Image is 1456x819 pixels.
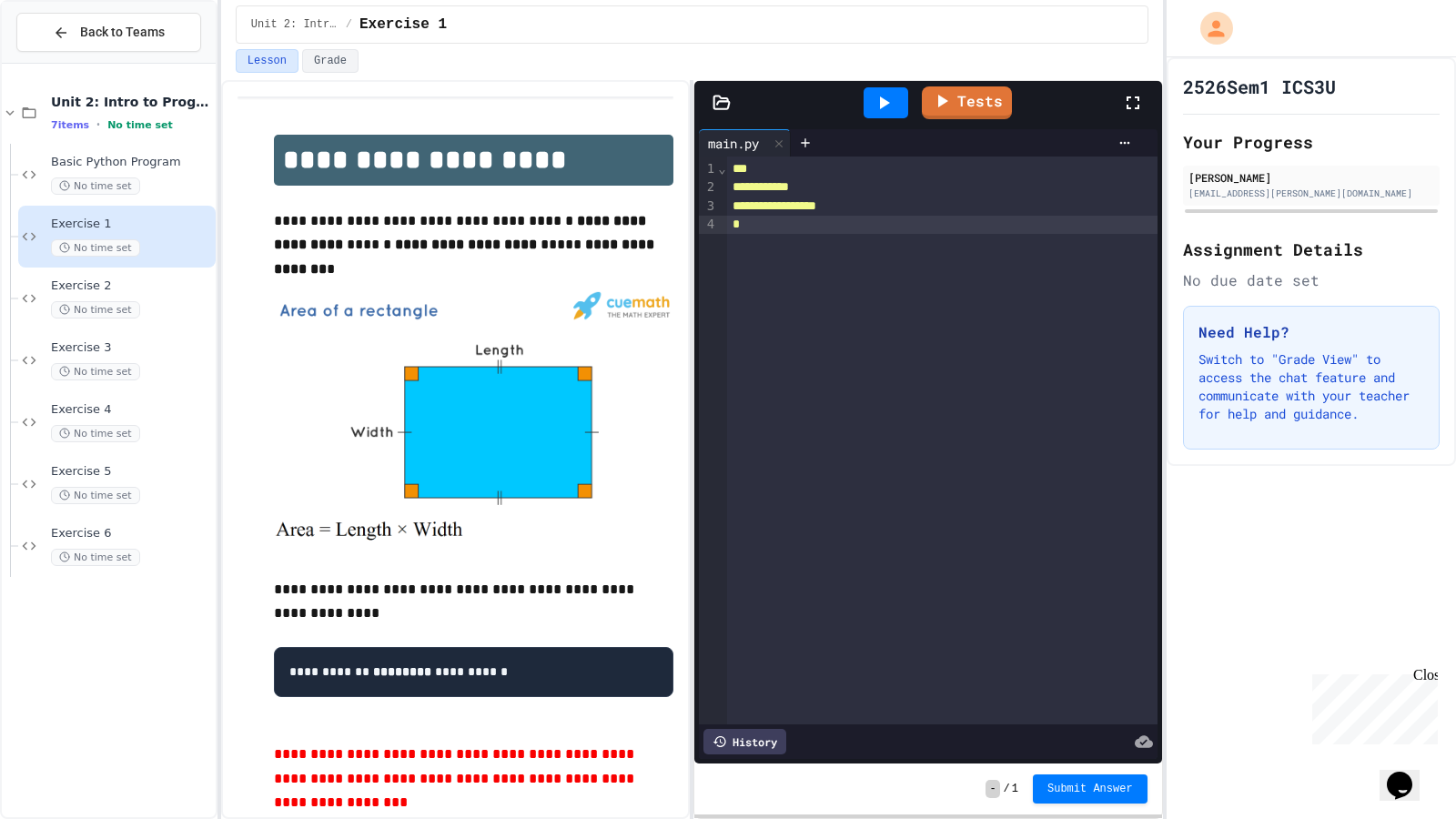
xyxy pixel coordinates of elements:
span: Basic Python Program [51,155,212,170]
span: Exercise 1 [51,217,212,232]
div: [EMAIL_ADDRESS][PERSON_NAME][DOMAIN_NAME] [1188,187,1434,200]
span: Back to Teams [80,23,165,42]
div: 3 [699,197,717,216]
iframe: chat widget [1380,746,1438,801]
span: No time set [51,487,140,504]
div: 2 [699,178,717,197]
div: No due date set [1183,269,1440,291]
h2: Assignment Details [1183,237,1440,262]
span: Fold line [717,161,726,176]
span: 1 [1012,782,1018,796]
span: No time set [51,425,140,442]
span: No time set [51,177,140,195]
span: / [346,17,352,32]
div: 4 [699,216,717,234]
div: History [703,729,786,754]
div: main.py [699,134,768,153]
span: / [1004,782,1010,796]
span: No time set [51,549,140,566]
span: Submit Answer [1047,782,1133,796]
div: [PERSON_NAME] [1188,169,1434,186]
div: 1 [699,160,717,178]
div: Chat with us now!Close [7,7,126,116]
div: main.py [699,129,791,157]
span: No time set [107,119,173,131]
button: Grade [302,49,359,73]
h1: 2526Sem1 ICS3U [1183,74,1336,99]
button: Back to Teams [16,13,201,52]
div: My Account [1181,7,1238,49]
p: Switch to "Grade View" to access the chat feature and communicate with your teacher for help and ... [1198,350,1424,423]
span: No time set [51,239,140,257]
h2: Your Progress [1183,129,1440,155]
span: Exercise 6 [51,526,212,541]
span: Exercise 1 [359,14,447,35]
span: 7 items [51,119,89,131]
span: Exercise 3 [51,340,212,356]
h3: Need Help? [1198,321,1424,343]
span: Unit 2: Intro to Programming [251,17,339,32]
span: - [986,780,999,798]
span: • [96,117,100,132]
iframe: chat widget [1305,667,1438,744]
span: No time set [51,301,140,318]
span: No time set [51,363,140,380]
a: Tests [922,86,1012,119]
button: Submit Answer [1033,774,1148,804]
span: Exercise 4 [51,402,212,418]
span: Exercise 2 [51,278,212,294]
button: Lesson [236,49,298,73]
span: Unit 2: Intro to Programming [51,94,212,110]
span: Exercise 5 [51,464,212,480]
